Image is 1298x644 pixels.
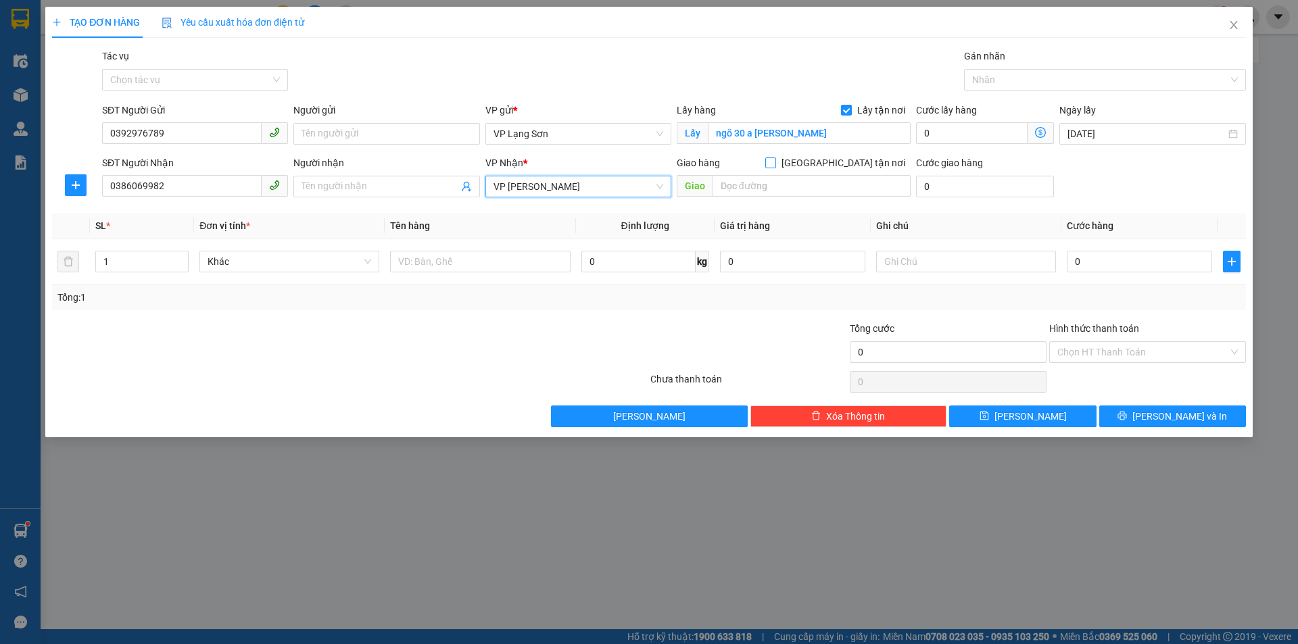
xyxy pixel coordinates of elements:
span: phone [269,180,280,191]
button: delete [57,251,79,272]
div: Tổng: 1 [57,290,501,305]
div: SĐT Người Gửi [102,103,288,118]
span: dollar-circle [1035,127,1046,138]
span: TẠO ĐƠN HÀNG [52,17,140,28]
button: plus [65,174,87,196]
span: printer [1117,411,1127,422]
span: Khác [208,251,371,272]
label: Ngày lấy [1059,105,1096,116]
span: phone [269,127,280,138]
span: Giá trị hàng [720,220,770,231]
input: Dọc đường [713,175,911,197]
span: [PERSON_NAME] [994,409,1067,424]
span: Lấy tận nơi [852,103,911,118]
input: Cước giao hàng [916,176,1054,197]
span: Lấy [677,122,708,144]
label: Hình thức thanh toán [1049,323,1139,334]
span: [PERSON_NAME] và In [1132,409,1227,424]
span: Đơn vị tính [199,220,250,231]
div: Người gửi [293,103,479,118]
button: printer[PERSON_NAME] và In [1099,405,1246,427]
label: Tác vụ [102,51,129,61]
input: Lấy tận nơi [708,122,911,144]
input: 0 [720,251,865,272]
span: plus [1224,256,1240,267]
div: SĐT Người Nhận [102,155,288,170]
span: Giao hàng [677,157,720,168]
span: Xóa Thông tin [826,409,885,424]
div: Người nhận [293,155,479,170]
span: VP Lạng Sơn [494,124,663,144]
input: Cước lấy hàng [916,122,1028,144]
span: delete [811,411,821,422]
label: Cước giao hàng [916,157,983,168]
span: [PERSON_NAME] [613,409,686,424]
img: icon [162,18,172,28]
input: VD: Bàn, Ghế [390,251,570,272]
button: Close [1215,7,1253,45]
label: Gán nhãn [964,51,1005,61]
span: plus [66,180,86,191]
span: kg [696,251,709,272]
span: SL [95,220,106,231]
span: VP Nhận [485,157,523,168]
button: [PERSON_NAME] [551,405,748,427]
input: Ngày lấy [1067,126,1225,141]
div: Chưa thanh toán [649,372,848,395]
span: [GEOGRAPHIC_DATA] tận nơi [776,155,911,170]
span: user-add [461,181,472,192]
span: Giao [677,175,713,197]
span: Tổng cước [850,323,894,334]
span: Yêu cầu xuất hóa đơn điện tử [162,17,304,28]
div: VP gửi [485,103,671,118]
span: close [1228,20,1239,30]
span: Tên hàng [390,220,430,231]
input: Ghi Chú [876,251,1056,272]
span: save [980,411,989,422]
label: Cước lấy hàng [916,105,977,116]
span: Định lượng [621,220,669,231]
th: Ghi chú [871,213,1061,239]
button: plus [1223,251,1241,272]
button: save[PERSON_NAME] [949,405,1096,427]
span: VP Minh Khai [494,176,663,197]
span: Cước hàng [1067,220,1113,231]
span: Lấy hàng [677,105,716,116]
span: plus [52,18,62,27]
button: deleteXóa Thông tin [750,405,947,427]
